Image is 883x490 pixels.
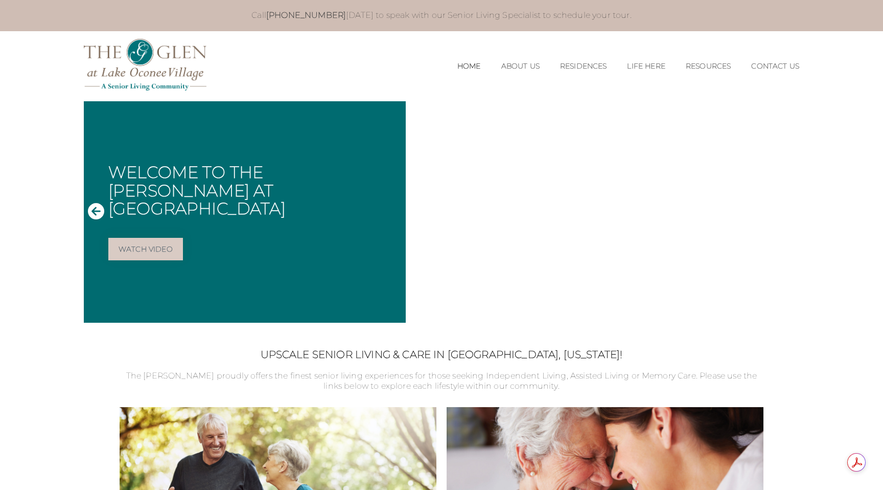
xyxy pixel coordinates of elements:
a: Resources [686,62,731,71]
iframe: Embedded Vimeo Video [406,101,799,323]
a: Life Here [627,62,665,71]
a: Contact Us [751,62,799,71]
p: Call [DATE] to speak with our Senior Living Specialist to schedule your tour. [94,10,789,21]
button: Next Slide [779,203,795,221]
div: Slide 1 of 1 [84,101,799,323]
img: The Glen Lake Oconee Home [84,39,206,91]
a: [PHONE_NUMBER] [266,10,346,20]
p: The [PERSON_NAME] proudly offers the finest senior living experiences for those seeking Independe... [120,371,763,392]
a: Home [457,62,481,71]
h2: Upscale Senior Living & Care in [GEOGRAPHIC_DATA], [US_STATE]! [120,348,763,361]
a: Residences [560,62,607,71]
h1: Welcome to The [PERSON_NAME] at [GEOGRAPHIC_DATA] [108,163,398,217]
a: About Us [501,62,540,71]
a: Watch Video [108,238,183,260]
